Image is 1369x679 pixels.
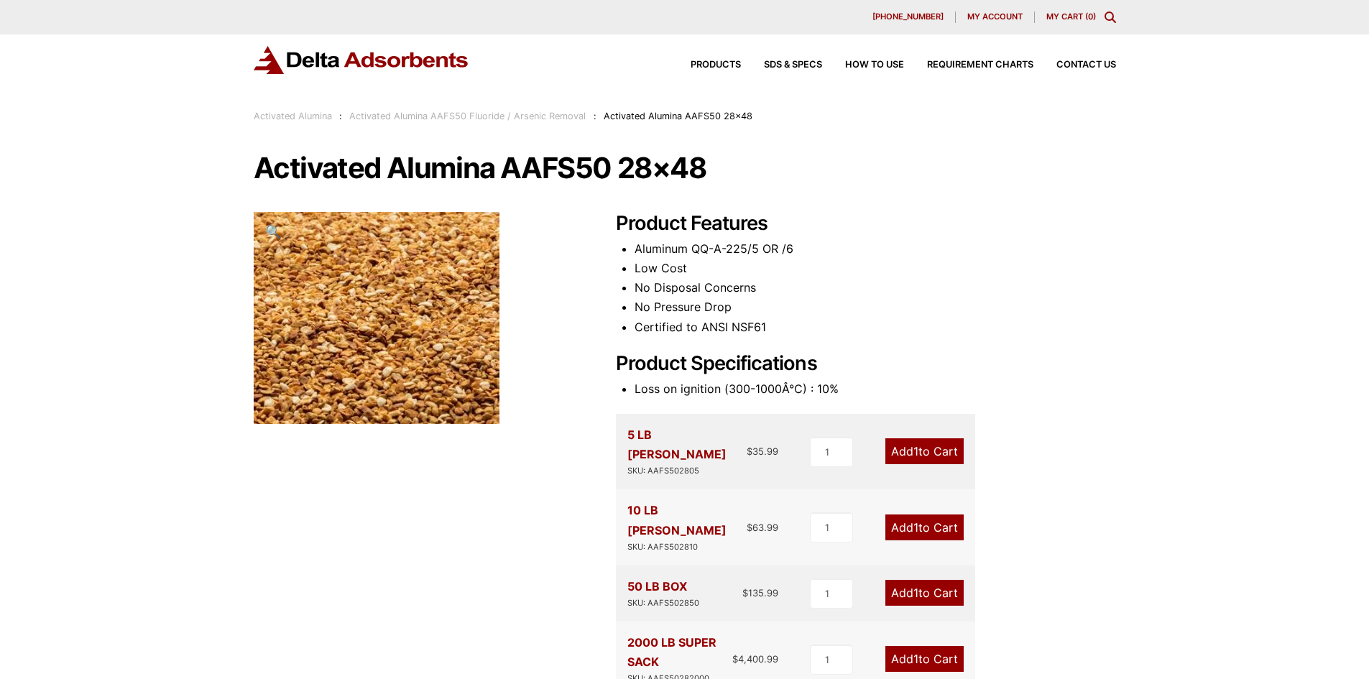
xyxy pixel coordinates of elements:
[668,60,741,70] a: Products
[885,514,964,540] a: Add1to Cart
[339,111,342,121] span: :
[747,522,778,533] bdi: 63.99
[742,587,778,599] bdi: 135.99
[885,580,964,606] a: Add1to Cart
[627,501,747,553] div: 10 LB [PERSON_NAME]
[627,464,747,478] div: SKU: AAFS502805
[254,153,1116,183] h1: Activated Alumina AAFS50 28×48
[635,259,1116,278] li: Low Cost
[732,653,778,665] bdi: 4,400.99
[635,239,1116,259] li: Aluminum QQ-A-225/5 OR /6
[904,60,1033,70] a: Requirement Charts
[254,212,293,251] a: View full-screen image gallery
[956,11,1035,23] a: My account
[254,212,499,424] img: Activated Alumina AAFS50 28x48
[742,587,748,599] span: $
[627,577,699,610] div: 50 LB BOX
[764,60,822,70] span: SDS & SPECS
[861,11,956,23] a: [PHONE_NUMBER]
[885,646,964,672] a: Add1to Cart
[1056,60,1116,70] span: Contact Us
[732,653,738,665] span: $
[627,540,747,554] div: SKU: AAFS502810
[635,297,1116,317] li: No Pressure Drop
[747,445,752,457] span: $
[254,46,469,74] img: Delta Adsorbents
[616,212,1116,236] h2: Product Features
[635,379,1116,399] li: Loss on ignition (300-1000Â°C) : 10%
[885,438,964,464] a: Add1to Cart
[1088,11,1093,22] span: 0
[1105,11,1116,23] div: Toggle Modal Content
[845,60,904,70] span: How to Use
[1046,11,1096,22] a: My Cart (0)
[822,60,904,70] a: How to Use
[627,596,699,610] div: SKU: AAFS502850
[741,60,822,70] a: SDS & SPECS
[604,111,752,121] span: Activated Alumina AAFS50 28×48
[616,352,1116,376] h2: Product Specifications
[927,60,1033,70] span: Requirement Charts
[635,318,1116,337] li: Certified to ANSI NSF61
[691,60,741,70] span: Products
[747,445,778,457] bdi: 35.99
[967,13,1023,21] span: My account
[1033,60,1116,70] a: Contact Us
[913,444,918,458] span: 1
[349,111,586,121] a: Activated Alumina AAFS50 Fluoride / Arsenic Removal
[747,522,752,533] span: $
[872,13,944,21] span: [PHONE_NUMBER]
[635,278,1116,297] li: No Disposal Concerns
[913,652,918,666] span: 1
[594,111,596,121] span: :
[265,223,282,239] span: 🔍
[913,586,918,600] span: 1
[254,111,332,121] a: Activated Alumina
[627,425,747,478] div: 5 LB [PERSON_NAME]
[913,520,918,535] span: 1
